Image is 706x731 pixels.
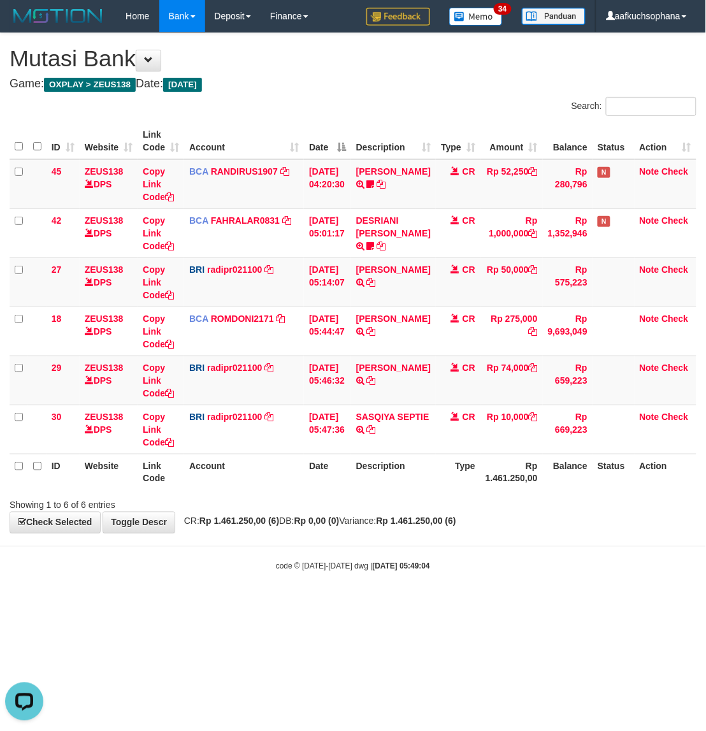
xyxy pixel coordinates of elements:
[351,454,436,490] th: Description
[351,123,436,159] th: Description: activate to sort column ascending
[85,264,124,275] a: ZEUS138
[52,363,62,373] span: 29
[543,159,593,209] td: Rp 280,796
[635,123,696,159] th: Action: activate to sort column ascending
[529,228,538,238] a: Copy Rp 1,000,000 to clipboard
[10,6,106,25] img: MOTION_logo.png
[463,314,475,324] span: CR
[80,159,138,209] td: DPS
[480,356,543,405] td: Rp 74,000
[80,123,138,159] th: Website: activate to sort column ascending
[143,166,174,202] a: Copy Link Code
[463,215,475,226] span: CR
[640,215,659,226] a: Note
[522,8,586,25] img: panduan.png
[356,264,431,275] a: [PERSON_NAME]
[572,97,696,116] label: Search:
[80,405,138,454] td: DPS
[189,412,205,422] span: BRI
[80,208,138,257] td: DPS
[304,307,351,356] td: [DATE] 05:44:47
[85,412,124,422] a: ZEUS138
[143,363,174,398] a: Copy Link Code
[480,257,543,307] td: Rp 50,000
[103,512,175,533] a: Toggle Descr
[207,412,262,422] a: radipr021100
[367,375,376,386] a: Copy STEVANO FERNAN to clipboard
[494,3,511,15] span: 34
[635,454,696,490] th: Action
[449,8,503,25] img: Button%20Memo.svg
[662,314,689,324] a: Check
[463,412,475,422] span: CR
[598,167,610,178] span: Has Note
[10,78,696,90] h4: Game: Date:
[47,454,80,490] th: ID
[543,257,593,307] td: Rp 575,223
[436,454,480,490] th: Type
[211,215,280,226] a: FAHRALAR0831
[47,123,80,159] th: ID: activate to sort column ascending
[85,166,124,177] a: ZEUS138
[543,123,593,159] th: Balance
[480,307,543,356] td: Rp 275,000
[80,454,138,490] th: Website
[80,307,138,356] td: DPS
[367,326,376,337] a: Copy MUHAMMAD IQB to clipboard
[304,123,351,159] th: Date: activate to sort column descending
[480,123,543,159] th: Amount: activate to sort column ascending
[80,257,138,307] td: DPS
[373,562,430,571] strong: [DATE] 05:49:04
[662,264,689,275] a: Check
[606,97,696,116] input: Search:
[543,307,593,356] td: Rp 9,693,049
[529,166,538,177] a: Copy Rp 52,250 to clipboard
[367,424,376,435] a: Copy SASQIYA SEPTIE to clipboard
[543,405,593,454] td: Rp 669,223
[543,356,593,405] td: Rp 659,223
[189,215,208,226] span: BCA
[85,363,124,373] a: ZEUS138
[184,454,304,490] th: Account
[211,166,278,177] a: RANDIRUS1907
[593,123,635,159] th: Status
[282,215,291,226] a: Copy FAHRALAR0831 to clipboard
[163,78,202,92] span: [DATE]
[85,215,124,226] a: ZEUS138
[207,363,262,373] a: radipr021100
[480,405,543,454] td: Rp 10,000
[189,363,205,373] span: BRI
[377,516,456,526] strong: Rp 1.461.250,00 (6)
[529,363,538,373] a: Copy Rp 74,000 to clipboard
[211,314,274,324] a: ROMDONI2171
[52,314,62,324] span: 18
[304,356,351,405] td: [DATE] 05:46:32
[662,363,689,373] a: Check
[138,123,184,159] th: Link Code: activate to sort column ascending
[189,264,205,275] span: BRI
[480,454,543,490] th: Rp 1.461.250,00
[143,314,174,349] a: Copy Link Code
[366,8,430,25] img: Feedback.jpg
[529,326,538,337] a: Copy Rp 275,000 to clipboard
[143,264,174,300] a: Copy Link Code
[640,363,659,373] a: Note
[304,159,351,209] td: [DATE] 04:20:30
[52,166,62,177] span: 45
[543,454,593,490] th: Balance
[529,412,538,422] a: Copy Rp 10,000 to clipboard
[367,277,376,287] a: Copy DANA TEGARJALERPR to clipboard
[199,516,279,526] strong: Rp 1.461.250,00 (6)
[463,264,475,275] span: CR
[480,208,543,257] td: Rp 1,000,000
[5,5,43,43] button: Open LiveChat chat widget
[138,454,184,490] th: Link Code
[662,412,689,422] a: Check
[593,454,635,490] th: Status
[207,264,262,275] a: radipr021100
[10,494,285,512] div: Showing 1 to 6 of 6 entries
[356,215,431,238] a: DESRIANI [PERSON_NAME]
[143,412,174,447] a: Copy Link Code
[377,241,386,251] a: Copy DESRIANI NATALIS T to clipboard
[598,216,610,227] span: Has Note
